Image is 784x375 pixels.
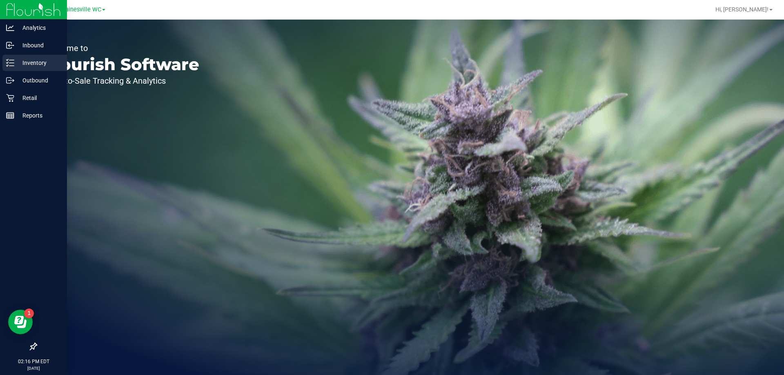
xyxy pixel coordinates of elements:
[6,111,14,120] inline-svg: Reports
[6,94,14,102] inline-svg: Retail
[6,76,14,84] inline-svg: Outbound
[44,44,199,52] p: Welcome to
[44,56,199,73] p: Flourish Software
[14,40,63,50] p: Inbound
[61,6,101,13] span: Gainesville WC
[14,93,63,103] p: Retail
[4,365,63,371] p: [DATE]
[8,310,33,334] iframe: Resource center
[6,41,14,49] inline-svg: Inbound
[44,77,199,85] p: Seed-to-Sale Tracking & Analytics
[14,23,63,33] p: Analytics
[14,58,63,68] p: Inventory
[24,308,34,318] iframe: Resource center unread badge
[715,6,768,13] span: Hi, [PERSON_NAME]!
[4,358,63,365] p: 02:16 PM EDT
[14,75,63,85] p: Outbound
[14,111,63,120] p: Reports
[6,24,14,32] inline-svg: Analytics
[6,59,14,67] inline-svg: Inventory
